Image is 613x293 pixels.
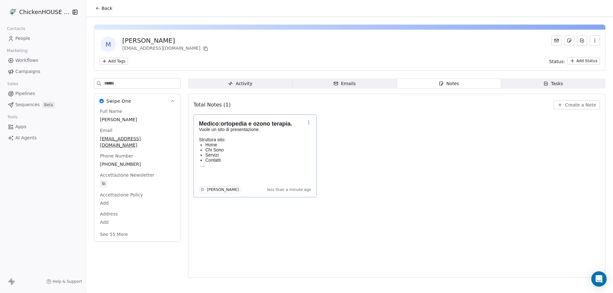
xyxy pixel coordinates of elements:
[543,80,563,87] div: Tasks
[102,180,105,187] div: Si
[96,229,132,240] button: See 55 More
[4,112,20,122] span: Tools
[228,80,252,87] div: Activity
[205,152,305,157] p: Servizi
[15,135,37,141] span: AI Agents
[4,46,30,55] span: Marketing
[99,192,144,198] span: Accettazione Policy
[549,58,565,65] span: Status:
[567,57,600,65] button: Add Status
[333,80,356,87] div: Emails
[199,121,305,127] h1: Medico:ortopedia e ozono terapia.
[591,271,607,287] div: Open Intercom Messenger
[193,101,231,109] span: Total Notes (1)
[99,153,134,159] span: Phone Number
[102,5,112,11] span: Back
[99,127,114,134] span: Email
[122,45,209,53] div: [EMAIL_ADDRESS][DOMAIN_NAME]
[5,99,81,110] a: SequencesBeta
[100,161,174,167] span: [PHONE_NUMBER]
[19,8,70,16] span: ChickenHOUSE snc
[106,98,131,104] span: Swipe One
[5,133,81,143] a: AI Agents
[99,99,104,103] img: Swipe One
[205,157,305,163] p: Contatti
[554,100,600,109] button: Create a Note
[201,187,204,192] div: D
[99,108,124,114] span: Full Name
[100,200,174,206] span: Add
[15,90,35,97] span: Pipelines
[46,279,82,284] a: Help & Support
[4,79,21,89] span: Sales
[99,172,155,178] span: Accettazione Newsletter
[122,36,209,45] div: [PERSON_NAME]
[15,123,26,130] span: Apps
[94,94,180,108] button: Swipe OneSwipe One
[101,37,116,52] span: M
[15,68,40,75] span: Campaigns
[94,108,180,241] div: Swipe OneSwipe One
[15,35,30,42] span: People
[4,24,28,33] span: Contacts
[100,116,174,123] span: [PERSON_NAME]
[205,147,305,152] p: Chi Sono
[565,102,596,108] span: Create a Note
[100,136,174,148] span: [EMAIL_ADDRESS][DOMAIN_NAME]
[5,33,81,44] a: People
[5,66,81,77] a: Campaigns
[5,55,81,66] a: Workflows
[99,58,128,65] button: Add Tags
[53,279,82,284] span: Help & Support
[15,101,40,108] span: Sequences
[207,187,239,192] div: [PERSON_NAME]
[99,211,119,217] span: Address
[100,219,174,225] span: Add
[9,8,17,16] img: 4.jpg
[5,121,81,132] a: Apps
[91,3,116,14] button: Back
[8,7,68,18] button: ChickenHOUSE snc
[205,142,305,147] p: Home
[5,88,81,99] a: Pipelines
[267,187,311,192] span: less than a minute ago
[199,127,305,142] p: Vuole un sito di presentazione. Struttura sito:
[15,57,38,64] span: Workflows
[42,102,55,108] span: Beta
